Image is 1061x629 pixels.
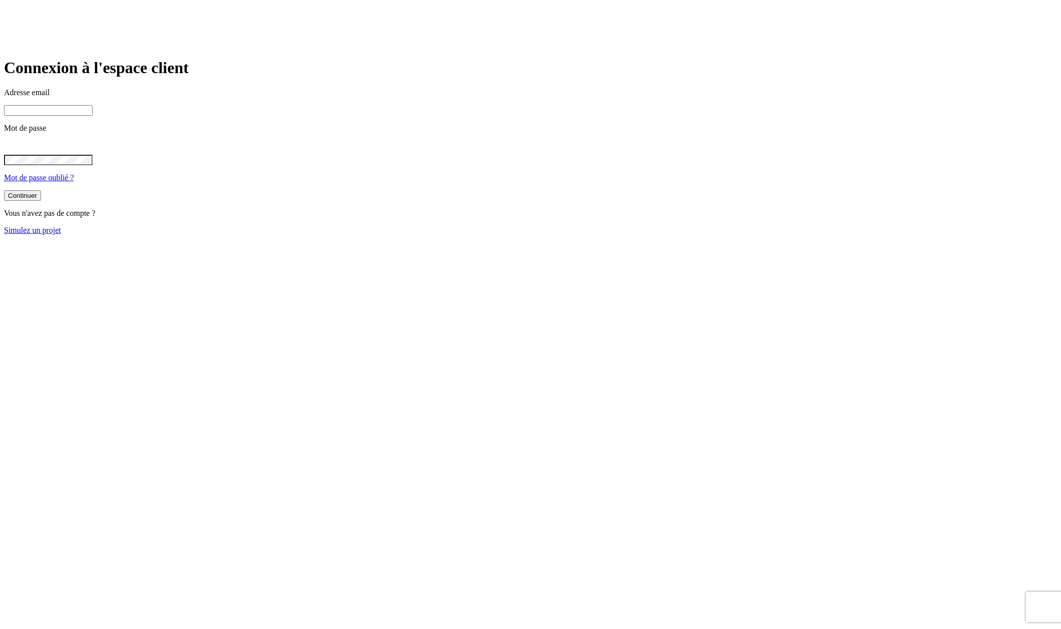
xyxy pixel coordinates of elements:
[4,173,74,182] a: Mot de passe oublié ?
[4,124,1057,133] p: Mot de passe
[4,88,1057,97] p: Adresse email
[4,190,41,201] button: Continuer
[8,192,37,199] div: Continuer
[4,209,1057,218] p: Vous n'avez pas de compte ?
[4,59,1057,77] h1: Connexion à l'espace client
[4,226,61,234] a: Simulez un projet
